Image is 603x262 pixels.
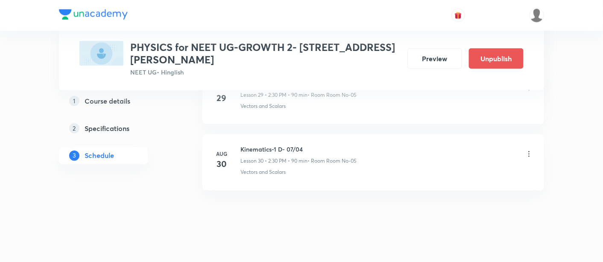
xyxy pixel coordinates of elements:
[469,48,524,69] button: Unpublish
[59,9,128,20] img: Company Logo
[130,68,401,77] p: NEET UG • Hinglish
[85,95,130,106] h5: Course details
[130,41,401,66] h3: PHYSICS for NEET UG-GROWTH 2- [STREET_ADDRESS][PERSON_NAME]
[59,119,175,137] a: 2Specifications
[451,9,465,22] button: avatar
[307,91,357,99] p: • Room Room No-05
[240,91,307,99] p: Lesson 29 • 2:30 PM • 90 min
[454,12,462,19] img: avatar
[307,158,357,165] p: • Room Room No-05
[240,102,286,110] p: Vectors and Scalars
[530,8,544,23] img: Mustafa kamal
[59,92,175,109] a: 1Course details
[79,41,123,66] img: 02C275DF-5AF6-459F-BDB9-B792FF63BBB1_plus.png
[213,150,230,158] h6: Aug
[240,158,307,165] p: Lesson 30 • 2:30 PM • 90 min
[59,9,128,22] a: Company Logo
[213,158,230,171] h4: 30
[69,123,79,133] p: 2
[407,48,462,69] button: Preview
[69,150,79,161] p: 3
[240,169,286,176] p: Vectors and Scalars
[85,123,129,133] h5: Specifications
[85,150,114,161] h5: Schedule
[240,145,357,154] h6: Kinematics-1 D- 07/04
[69,95,79,106] p: 1
[213,92,230,104] h4: 29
